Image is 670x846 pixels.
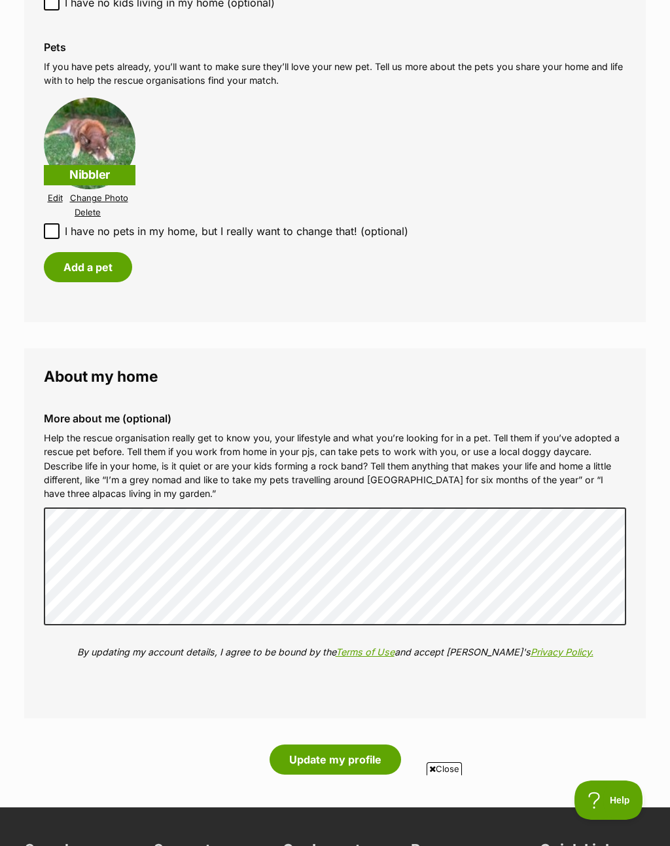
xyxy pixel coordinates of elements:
img: vl83sd7ddcz17sc15xmv.jpg [44,98,135,189]
button: Update my profile [270,745,401,775]
fieldset: About my home [24,348,646,718]
p: If you have pets already, you’ll want to make sure they’ll love your new pet. Tell us more about ... [44,60,626,88]
p: By updating my account details, I agree to be bound by the and accept [PERSON_NAME]'s [44,645,626,659]
a: Edit [48,193,63,203]
span: Close [427,762,462,775]
button: Add a pet [44,252,132,282]
p: Nibbler [44,165,135,185]
label: More about me (optional) [44,413,626,424]
a: Privacy Policy. [531,646,593,657]
a: Delete [75,208,101,217]
label: Pets [44,41,626,53]
legend: About my home [44,368,626,385]
p: Help the rescue organisation really get to know you, your lifestyle and what you’re looking for i... [44,431,626,501]
iframe: Advertisement [18,781,652,839]
iframe: Help Scout Beacon - Open [574,781,644,820]
span: I have no pets in my home, but I really want to change that! (optional) [65,223,408,239]
a: Change Photo [70,193,128,203]
a: Terms of Use [336,646,395,657]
